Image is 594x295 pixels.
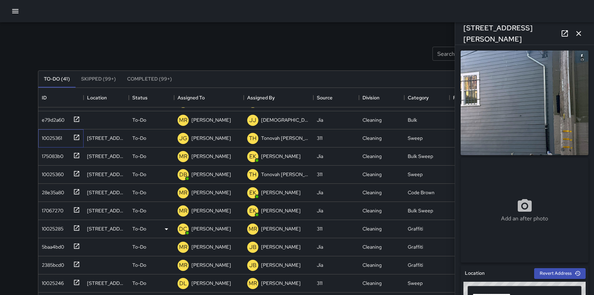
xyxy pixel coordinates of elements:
div: Category [404,88,450,107]
p: [PERSON_NAME] [261,153,300,160]
div: Jia [317,262,323,268]
p: MR [179,243,187,251]
div: Cleaning [362,116,382,123]
div: Bulk Sweep [408,153,433,160]
p: [PERSON_NAME] [192,262,231,268]
p: [PERSON_NAME] [261,207,300,214]
div: Cleaning [362,262,382,268]
p: [PERSON_NAME] [192,135,231,142]
p: To-Do [132,207,146,214]
div: 28e35a80 [39,186,64,196]
p: DC [179,225,187,233]
p: To-Do [132,225,146,232]
p: [PERSON_NAME] [192,189,231,196]
div: Jia [317,243,323,250]
p: DB [179,171,187,179]
div: Category [408,88,429,107]
div: ID [38,88,84,107]
div: 10025360 [39,168,64,178]
p: JB [249,243,257,251]
p: To-Do [132,135,146,142]
div: Cleaning [362,171,382,178]
p: MR [249,279,257,288]
button: To-Do (41) [38,71,76,88]
div: 311 [317,171,322,178]
div: Cleaning [362,153,382,160]
div: Cleaning [362,189,382,196]
button: Completed (99+) [122,71,178,88]
div: Jia [317,116,323,123]
p: [PERSON_NAME] [261,262,300,268]
p: [PERSON_NAME] [192,116,231,123]
p: JB [249,261,257,270]
div: Jia [317,189,323,196]
p: MR [179,261,187,270]
div: 2385bcd0 [39,259,64,268]
div: Assigned To [174,88,244,107]
p: To-Do [132,189,146,196]
button: Skipped (99+) [76,71,122,88]
div: Bulk Sweep [408,207,433,214]
p: JJ [249,116,256,124]
div: 5baa4bd0 [39,241,64,250]
div: 311 [317,280,322,287]
p: TH [249,171,257,179]
div: Code Brown [408,189,435,196]
div: 10025361 [39,132,62,142]
div: Cleaning [362,135,382,142]
div: Sweep [408,135,423,142]
p: MR [179,152,187,161]
div: Cleaning [362,225,382,232]
div: Jia [317,153,323,160]
p: [PERSON_NAME] [261,225,300,232]
div: Status [129,88,174,107]
p: MR [179,116,187,124]
p: EK [249,152,256,161]
div: 1049 Howard Street [87,189,125,196]
p: [PERSON_NAME] [261,243,300,250]
p: DL [179,279,187,288]
p: To-Do [132,280,146,287]
div: ID [42,88,47,107]
div: Graffiti [408,243,423,250]
div: Location [84,88,129,107]
div: Graffiti [408,262,423,268]
div: Division [362,88,380,107]
div: 260 Clara Street [87,280,125,287]
div: 311 [317,225,322,232]
div: 1122 Harrison Street [87,171,125,178]
div: Assigned By [244,88,313,107]
p: [DEMOGRAPHIC_DATA] Jamaica [261,116,310,123]
p: MR [249,225,257,233]
p: [PERSON_NAME] [192,225,231,232]
div: Status [132,88,148,107]
div: Location [87,88,107,107]
p: [PERSON_NAME] [192,153,231,160]
div: 1053 Howard Street [87,207,125,214]
p: EK [249,207,256,215]
div: Cleaning [362,243,382,250]
div: Bulk [408,116,417,123]
p: EK [249,189,256,197]
div: e79d2a60 [39,114,64,123]
div: 633 Minna Street [87,153,125,160]
p: To-Do [132,171,146,178]
div: Division [359,88,404,107]
div: Sweep [408,280,423,287]
div: Assigned To [178,88,205,107]
div: Assigned By [247,88,275,107]
p: To-Do [132,153,146,160]
div: 311 [317,135,322,142]
p: To-Do [132,116,146,123]
p: [PERSON_NAME] [192,171,231,178]
p: [PERSON_NAME] [192,207,231,214]
div: Sweep [408,171,423,178]
p: Tonovah [PERSON_NAME] [261,135,310,142]
div: Graffiti [408,225,423,232]
p: [PERSON_NAME] [192,243,231,250]
div: Cleaning [362,280,382,287]
div: 10025285 [39,222,63,232]
div: Cleaning [362,207,382,214]
p: To-Do [132,262,146,268]
p: [PERSON_NAME] [192,280,231,287]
